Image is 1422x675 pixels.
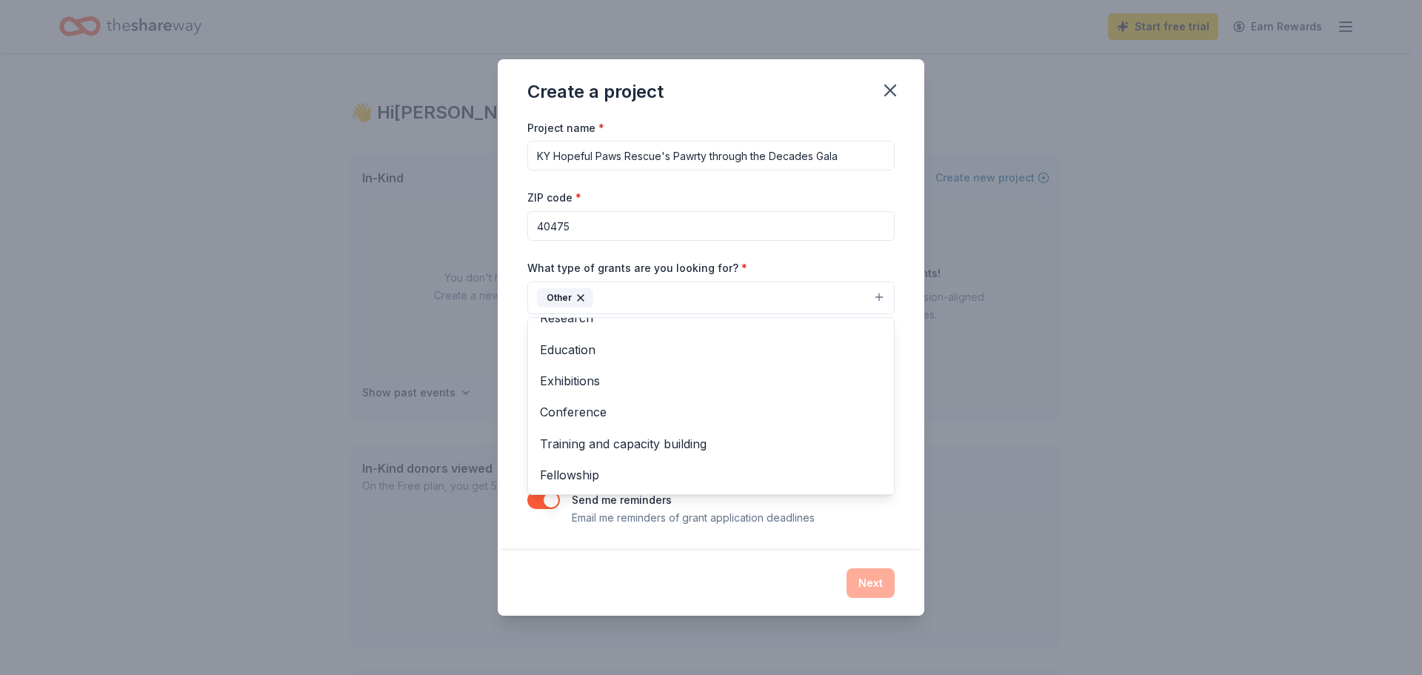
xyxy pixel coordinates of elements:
[540,402,882,422] span: Conference
[540,371,882,390] span: Exhibitions
[540,465,882,485] span: Fellowship
[527,282,895,314] button: Other
[540,340,882,359] span: Education
[527,317,895,495] div: Other
[540,308,882,327] span: Research
[540,434,882,453] span: Training and capacity building
[537,288,593,307] div: Other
